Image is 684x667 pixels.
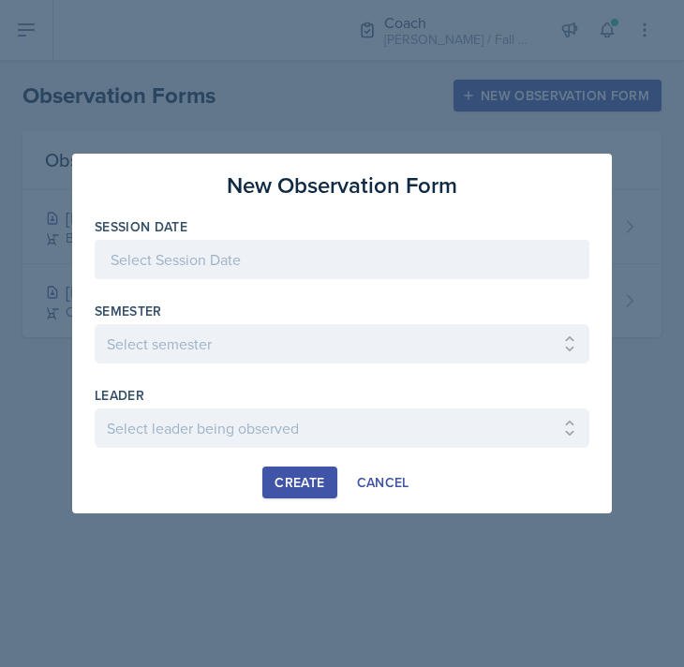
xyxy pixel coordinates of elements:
[275,475,324,490] div: Create
[357,475,409,490] div: Cancel
[227,169,457,202] h3: New Observation Form
[95,302,162,320] label: Semester
[345,467,422,498] button: Cancel
[95,217,187,236] label: Session Date
[262,467,336,498] button: Create
[95,386,144,405] label: leader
